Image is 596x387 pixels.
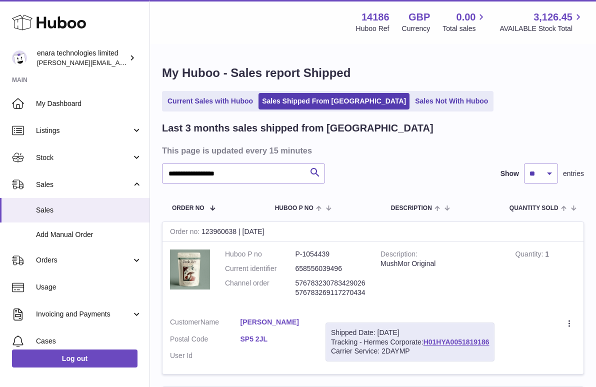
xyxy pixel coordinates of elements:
div: Currency [402,24,430,33]
span: Huboo P no [275,205,313,211]
div: MushMor Original [380,259,500,268]
span: Stock [36,153,131,162]
dd: P-1054439 [295,249,366,259]
a: Log out [12,349,137,367]
span: entries [563,169,584,178]
a: Current Sales with Huboo [164,93,256,109]
span: 0.00 [456,10,476,24]
label: Show [500,169,519,178]
dd: 658556039496 [295,264,366,273]
a: 3,126.45 AVAILABLE Stock Total [499,10,584,33]
strong: Description [380,250,417,260]
span: Add Manual Order [36,230,142,239]
dt: User Id [170,351,240,360]
span: Total sales [442,24,487,33]
strong: 14186 [361,10,389,24]
span: Customer [170,318,200,326]
a: 0.00 Total sales [442,10,487,33]
span: [PERSON_NAME][EMAIL_ADDRESS][DOMAIN_NAME] [37,58,200,66]
dd: 576783230783429026 576783269117270434 [295,278,366,297]
a: SP5 2JL [240,334,311,344]
a: Sales Not With Huboo [411,93,491,109]
a: [PERSON_NAME] [240,317,311,327]
h3: This page is updated every 15 minutes [162,145,581,156]
span: My Dashboard [36,99,142,108]
span: Cases [36,336,142,346]
span: Usage [36,282,142,292]
span: Quantity Sold [509,205,558,211]
span: Sales [36,205,142,215]
span: Listings [36,126,131,135]
td: 1 [507,242,583,310]
a: Sales Shipped From [GEOGRAPHIC_DATA] [258,93,409,109]
div: Huboo Ref [356,24,389,33]
h2: Last 3 months sales shipped from [GEOGRAPHIC_DATA] [162,121,433,135]
span: Order No [172,205,204,211]
dt: Current identifier [225,264,295,273]
span: Invoicing and Payments [36,309,131,319]
span: AVAILABLE Stock Total [499,24,584,33]
dt: Huboo P no [225,249,295,259]
dt: Channel order [225,278,295,297]
span: 3,126.45 [533,10,572,24]
span: Description [391,205,432,211]
strong: Order no [170,227,201,238]
div: Tracking - Hermes Corporate: [325,322,494,362]
div: Shipped Date: [DATE] [331,328,489,337]
img: Dee@enara.co [12,50,27,65]
a: H01HYA0051819186 [423,338,489,346]
strong: Quantity [515,250,545,260]
strong: GBP [408,10,430,24]
dt: Postal Code [170,334,240,346]
img: 1755179626.jpeg [170,249,210,289]
dt: Name [170,317,240,329]
div: 123960638 | [DATE] [162,222,583,242]
h1: My Huboo - Sales report Shipped [162,65,584,81]
div: enara technologies limited [37,48,127,67]
div: Carrier Service: 2DAYMP [331,346,489,356]
span: Orders [36,255,131,265]
span: Sales [36,180,131,189]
